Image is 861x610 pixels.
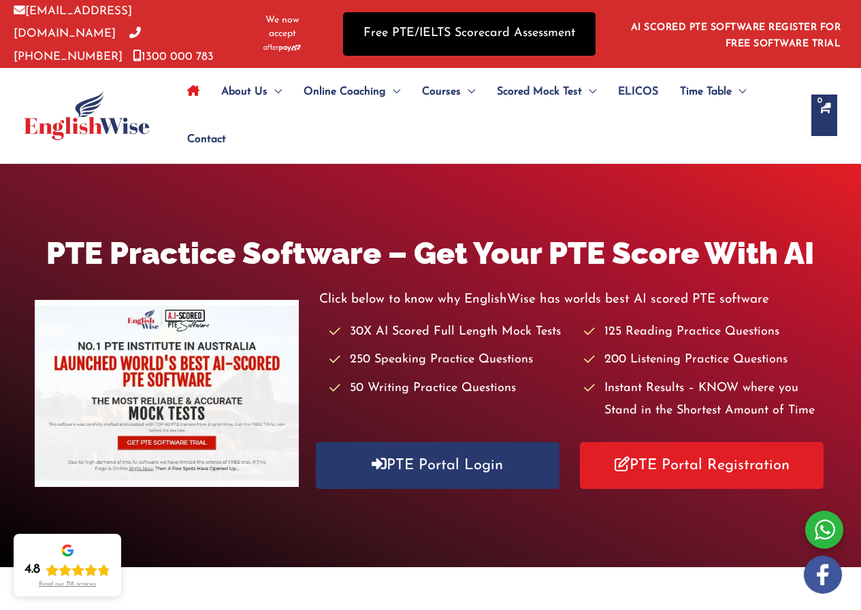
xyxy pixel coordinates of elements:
aside: Header Widget 1 [623,12,847,56]
span: Menu Toggle [582,68,596,116]
img: Afterpay-Logo [263,44,301,52]
a: AI SCORED PTE SOFTWARE REGISTER FOR FREE SOFTWARE TRIAL [631,22,841,49]
li: 125 Reading Practice Questions [584,321,826,343]
span: Scored Mock Test [497,68,582,116]
li: 250 Speaking Practice Questions [329,349,572,371]
a: [PHONE_NUMBER] [14,28,141,62]
nav: Site Navigation: Main Menu [176,68,798,163]
span: Menu Toggle [461,68,475,116]
div: Read our 718 reviews [39,581,96,588]
a: ELICOS [607,68,669,116]
span: Menu Toggle [732,68,746,116]
img: white-facebook.png [804,556,842,594]
li: 50 Writing Practice Questions [329,377,572,400]
a: Online CoachingMenu Toggle [293,68,411,116]
a: Free PTE/IELTS Scorecard Assessment [343,12,596,55]
a: [EMAIL_ADDRESS][DOMAIN_NAME] [14,5,132,39]
li: 30X AI Scored Full Length Mock Tests [329,321,572,343]
div: 4.8 [25,562,40,578]
a: PTE Portal Login [316,442,559,489]
li: Instant Results – KNOW where you Stand in the Shortest Amount of Time [584,377,826,423]
img: pte-institute-main [35,300,299,487]
a: View Shopping Cart, empty [811,95,837,136]
span: Menu Toggle [386,68,400,116]
span: We now accept [255,14,309,41]
a: PTE Portal Registration [580,442,824,489]
a: About UsMenu Toggle [210,68,293,116]
span: About Us [221,68,267,116]
a: Scored Mock TestMenu Toggle [486,68,607,116]
h1: PTE Practice Software – Get Your PTE Score With AI [35,232,827,275]
span: Online Coaching [304,68,386,116]
div: Rating: 4.8 out of 5 [25,562,110,578]
span: Contact [187,116,226,163]
span: Time Table [680,68,732,116]
span: ELICOS [618,68,658,116]
a: CoursesMenu Toggle [411,68,486,116]
span: Menu Toggle [267,68,282,116]
li: 200 Listening Practice Questions [584,349,826,371]
a: Contact [176,116,226,163]
a: 1300 000 783 [133,51,214,63]
img: cropped-ew-logo [24,91,150,140]
a: Time TableMenu Toggle [669,68,757,116]
span: Courses [422,68,461,116]
p: Click below to know why EnglishWise has worlds best AI scored PTE software [319,288,827,311]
